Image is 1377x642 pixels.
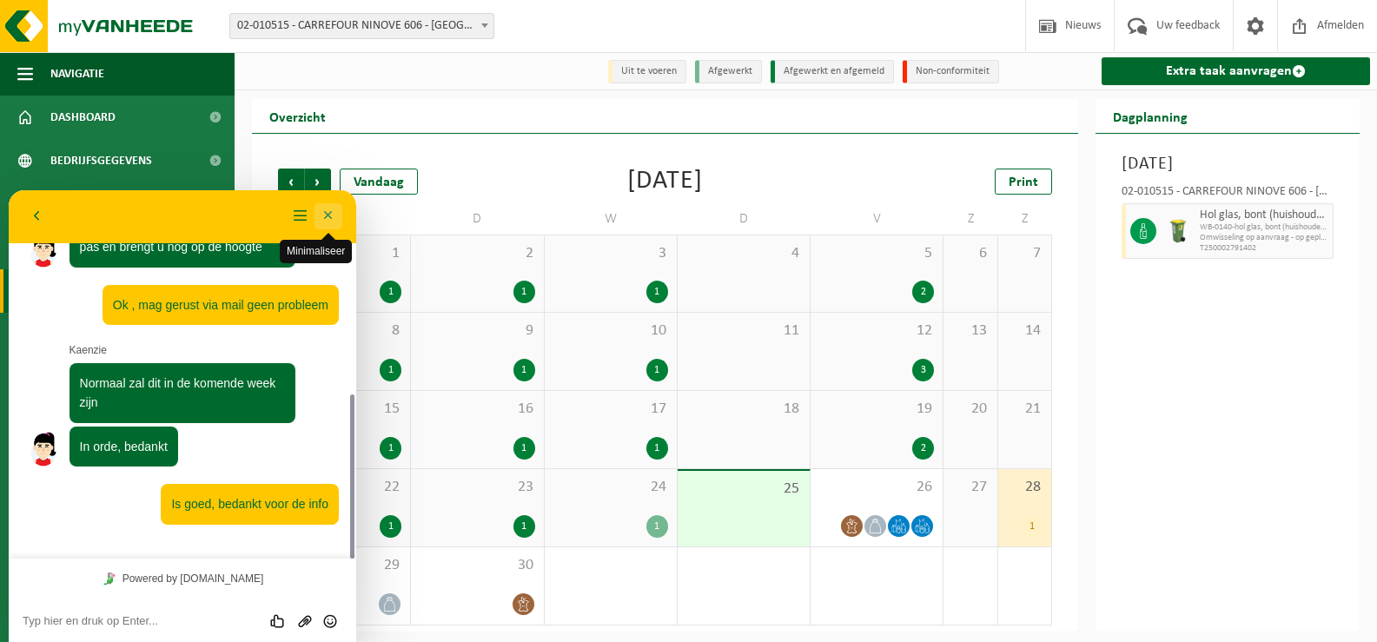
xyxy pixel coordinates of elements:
[1009,175,1038,189] span: Print
[340,169,418,195] div: Vandaag
[380,281,401,303] div: 1
[308,422,334,440] button: Emoji invoeren
[811,203,943,235] td: V
[229,13,494,39] span: 02-010515 - CARREFOUR NINOVE 606 - NINOVE
[771,60,894,83] li: Afgewerkt en afgemeld
[952,321,988,341] span: 13
[1007,321,1043,341] span: 14
[380,515,401,538] div: 1
[252,99,343,133] h2: Overzicht
[513,281,535,303] div: 1
[819,400,934,419] span: 19
[50,52,104,96] span: Navigatie
[952,478,988,497] span: 27
[995,169,1052,195] a: Print
[943,203,997,235] td: Z
[283,422,308,440] button: Upload bestand
[88,377,261,400] a: Powered by [DOMAIN_NAME]
[646,515,668,538] div: 1
[420,244,534,263] span: 2
[1200,233,1328,243] span: Omwisseling op aanvraag - op geplande route (incl. verwerking)
[420,400,534,419] span: 16
[998,203,1052,235] td: Z
[608,60,686,83] li: Uit te voeren
[627,169,703,195] div: [DATE]
[952,244,988,263] span: 6
[305,169,331,195] span: Volgende
[1007,478,1043,497] span: 28
[162,307,320,321] span: Is goed, bedankt voor de info
[819,321,934,341] span: 12
[646,437,668,460] div: 1
[71,186,268,220] span: Normaal zal dit in de komende week zijn
[903,60,999,83] li: Non-conformiteit
[50,182,151,226] span: Contactpersonen
[686,480,801,499] span: 25
[545,203,678,235] td: W
[380,437,401,460] div: 1
[819,478,934,497] span: 26
[1200,208,1328,222] span: Hol glas, bont (huishoudelijk)
[1102,57,1370,85] a: Extra taak aanvragen
[912,437,934,460] div: 2
[513,437,535,460] div: 1
[952,400,988,419] span: 20
[17,242,52,276] img: Profielafbeelding agent
[50,139,152,182] span: Bedrijfsgegevens
[1096,99,1205,133] h2: Dagplanning
[9,190,356,642] iframe: chat widget
[380,359,401,381] div: 1
[646,281,668,303] div: 1
[912,359,934,381] div: 3
[1122,151,1334,177] h3: [DATE]
[553,400,668,419] span: 17
[420,321,534,341] span: 9
[1021,515,1043,538] div: 1
[230,14,493,38] span: 02-010515 - CARREFOUR NINOVE 606 - NINOVE
[553,478,668,497] span: 24
[1165,218,1191,244] img: WB-0140-HPE-GN-50
[420,478,534,497] span: 23
[1122,186,1334,203] div: 02-010515 - CARREFOUR NINOVE 606 - [GEOGRAPHIC_DATA]
[686,244,801,263] span: 4
[411,203,544,235] td: D
[50,96,116,139] span: Dashboard
[71,249,159,263] span: In orde, bedankt
[513,515,535,538] div: 1
[257,422,334,440] div: Group of buttons
[1200,222,1328,233] span: WB-0140-hol glas, bont (huishoudelijk)
[95,382,107,394] img: Tawky_16x16.svg
[1200,243,1328,254] span: T250002791402
[257,422,284,440] div: Beoordeel deze chat
[420,556,534,575] span: 30
[695,60,762,83] li: Afgewerkt
[553,244,668,263] span: 3
[61,152,330,169] p: Kaenzie
[686,321,801,341] span: 11
[1007,244,1043,263] span: 7
[278,169,304,195] span: Vorige
[678,203,811,235] td: D
[646,359,668,381] div: 1
[1007,400,1043,419] span: 21
[686,400,801,419] span: 18
[553,321,668,341] span: 10
[819,244,934,263] span: 5
[912,281,934,303] div: 2
[513,359,535,381] div: 1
